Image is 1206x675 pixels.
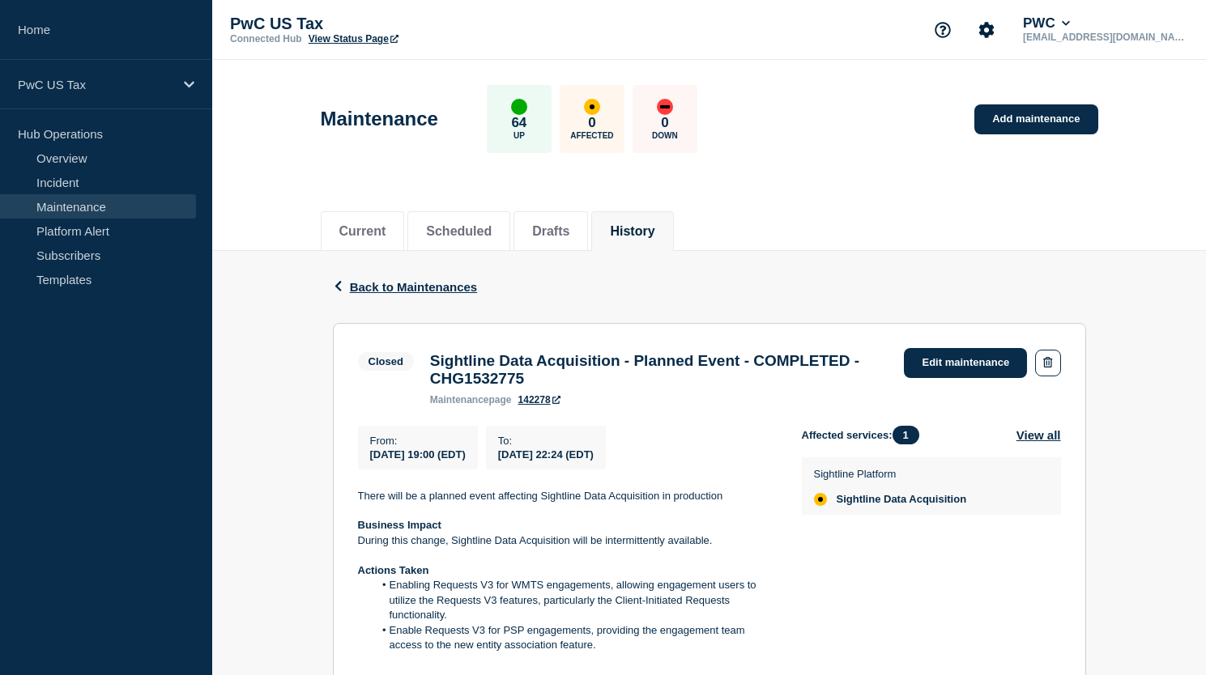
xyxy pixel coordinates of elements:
[610,224,654,239] button: History
[358,352,414,371] span: Closed
[358,489,776,503] p: There will be a planned event affecting Sightline Data Acquisition in production
[1016,426,1061,444] button: View all
[518,394,560,405] a: 142278
[969,13,1004,47] button: Account settings
[370,435,466,447] p: From :
[426,224,492,239] button: Scheduled
[350,280,478,294] span: Back to Maintenances
[514,131,525,140] p: Up
[358,564,429,576] strong: Actions Taken
[370,448,466,461] span: [DATE] 19:00 (EDT)
[532,224,569,239] button: Drafts
[333,280,478,294] button: Back to Maintenances
[309,33,398,45] a: View Status Page
[339,224,386,239] button: Current
[358,533,776,548] p: During this change, Sightline Data Acquisition will be intermittently available.
[373,623,776,653] li: Enable Requests V3 for PSP engagements, providing the engagement team access to the new entity as...
[321,108,438,130] h1: Maintenance
[498,435,594,447] p: To :
[904,348,1027,378] a: Edit maintenance
[802,426,927,444] span: Affected services:
[657,99,673,115] div: down
[584,99,600,115] div: affected
[570,131,613,140] p: Affected
[511,99,527,115] div: up
[430,394,512,405] p: page
[837,493,967,506] span: Sightline Data Acquisition
[1020,32,1188,43] p: [EMAIL_ADDRESS][DOMAIN_NAME]
[893,426,919,444] span: 1
[1020,15,1073,32] button: PWC
[430,352,889,388] h3: Sightline Data Acquisition - Planned Event - COMPLETED - CHG1532775
[498,448,594,461] span: [DATE] 22:24 (EDT)
[974,104,1097,134] a: Add maintenance
[814,493,827,506] div: affected
[588,115,595,131] p: 0
[373,578,776,622] li: Enabling Requests V3 for WMTS engagements, allowing engagement users to utilize the Requests V3 f...
[511,115,526,131] p: 64
[430,394,489,405] span: maintenance
[926,13,960,47] button: Support
[18,78,173,91] p: PwC US Tax
[230,33,302,45] p: Connected Hub
[230,15,554,33] p: PwC US Tax
[814,468,967,480] p: Sightline Platform
[652,131,678,140] p: Down
[661,115,668,131] p: 0
[358,519,441,531] strong: Business Impact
